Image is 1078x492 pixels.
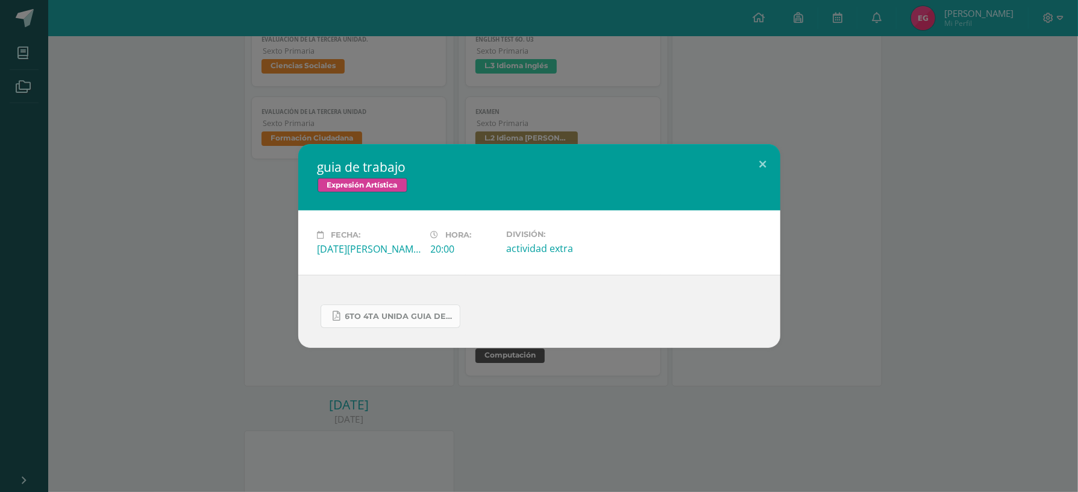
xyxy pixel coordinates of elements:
[506,230,610,239] label: División:
[431,242,497,256] div: 20:00
[318,178,407,192] span: Expresión Artística
[318,242,421,256] div: [DATE][PERSON_NAME]
[331,230,361,239] span: Fecha:
[318,159,761,175] h2: guia de trabajo
[446,230,472,239] span: Hora:
[345,312,454,321] span: 6to 4ta unida guia de trabajo expresion.pdf
[746,144,780,185] button: Close (Esc)
[506,242,610,255] div: actividad extra
[321,304,460,328] a: 6to 4ta unida guia de trabajo expresion.pdf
